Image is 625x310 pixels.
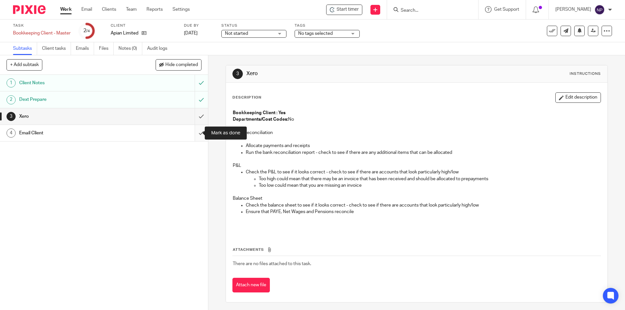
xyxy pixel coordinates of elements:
[400,8,459,14] input: Search
[83,27,90,34] div: 2
[594,5,605,15] img: svg%3E
[126,6,137,13] a: Team
[233,129,600,136] p: Bank Reconciliation
[225,31,248,36] span: Not started
[7,95,16,104] div: 2
[118,42,142,55] a: Notes (0)
[246,142,600,149] p: Allocate payments and receipts
[7,78,16,88] div: 1
[233,116,600,123] p: No
[19,78,132,88] h1: Client Notes
[184,31,198,35] span: [DATE]
[156,59,201,70] button: Hide completed
[13,30,71,36] div: Bookkeeping Client - Master
[233,117,288,122] strong: Departments/Cost Codes:
[76,42,94,55] a: Emails
[60,6,72,13] a: Work
[337,6,359,13] span: Start timer
[298,31,333,36] span: No tags selected
[19,95,132,104] h1: Dext Prepare
[494,7,519,12] span: Get Support
[221,23,286,28] label: Status
[19,128,132,138] h1: Email Client
[555,6,591,13] p: [PERSON_NAME]
[173,6,190,13] a: Settings
[146,6,163,13] a: Reports
[165,62,198,68] span: Hide completed
[232,69,243,79] div: 3
[147,42,172,55] a: Audit logs
[246,202,600,209] p: Check the balance sheet to see if it looks correct - check to see if there are accounts that look...
[184,23,213,28] label: Due by
[259,176,600,182] p: Too high could mean that there may be an invoice that has been received and should be allocated t...
[42,42,71,55] a: Client tasks
[19,112,132,121] h1: Xero
[570,71,601,76] div: Instructions
[232,278,270,292] button: Attach new file
[326,5,362,15] div: Apian Limited - Bookkeeping Client - Master
[246,70,431,77] h1: Xero
[246,169,600,175] p: Check the P&L to see if it looks correct - check to see if there are accounts that look particula...
[111,30,138,36] p: Apian Limited
[7,128,16,138] div: 4
[555,92,601,103] button: Edit description
[99,42,114,55] a: Files
[13,23,71,28] label: Task
[246,149,600,156] p: Run the bank reconciliation report - check to see if there are any additional items that can be a...
[86,29,90,33] small: /4
[246,209,600,215] p: Ensure that PAYE, Net Wages and Pensions reconcile
[295,23,360,28] label: Tags
[111,23,176,28] label: Client
[232,95,261,100] p: Description
[13,5,46,14] img: Pixie
[102,6,116,13] a: Clients
[13,42,37,55] a: Subtasks
[233,195,600,202] p: Balance Sheet
[233,262,311,266] span: There are no files attached to this task.
[259,182,600,189] p: Too low could mean that you are missing an invoice
[233,111,285,115] strong: Bookkeeping Client : Yes
[81,6,92,13] a: Email
[233,162,600,169] p: P&L
[7,112,16,121] div: 3
[233,248,264,251] span: Attachments
[7,59,42,70] button: + Add subtask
